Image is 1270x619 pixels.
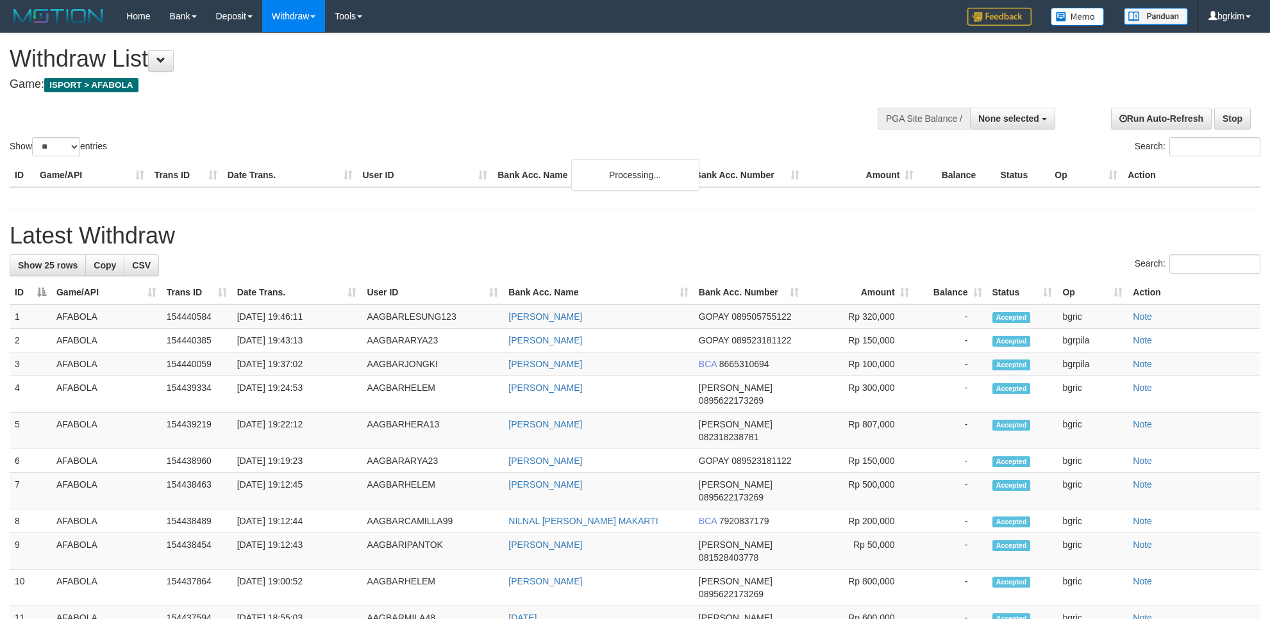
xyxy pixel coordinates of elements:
[1133,359,1152,369] a: Note
[362,413,503,449] td: AAGBARHERA13
[992,312,1031,323] span: Accepted
[1057,304,1128,329] td: bgric
[804,352,914,376] td: Rp 100,000
[1111,108,1212,129] a: Run Auto-Refresh
[914,570,987,606] td: -
[992,336,1031,347] span: Accepted
[358,163,493,187] th: User ID
[362,533,503,570] td: AAGBARIPANTOK
[10,223,1260,249] h1: Latest Withdraw
[1133,516,1152,526] a: Note
[162,509,232,533] td: 154438489
[85,254,124,276] a: Copy
[10,163,35,187] th: ID
[10,570,51,606] td: 10
[51,352,162,376] td: AFABOLA
[232,304,362,329] td: [DATE] 19:46:11
[10,449,51,473] td: 6
[914,352,987,376] td: -
[508,456,582,466] a: [PERSON_NAME]
[699,576,773,586] span: [PERSON_NAME]
[992,540,1031,551] span: Accepted
[1049,163,1123,187] th: Op
[508,419,582,429] a: [PERSON_NAME]
[719,516,769,526] span: Copy 7920837179 to clipboard
[1214,108,1251,129] a: Stop
[503,281,694,304] th: Bank Acc. Name: activate to sort column ascending
[992,420,1031,431] span: Accepted
[987,281,1058,304] th: Status: activate to sort column ascending
[914,376,987,413] td: -
[51,533,162,570] td: AFABOLA
[1057,329,1128,352] td: bgrpila
[10,281,51,304] th: ID: activate to sort column descending
[731,311,791,322] span: Copy 089505755122 to clipboard
[222,163,358,187] th: Date Trans.
[804,473,914,509] td: Rp 500,000
[149,163,222,187] th: Trans ID
[804,281,914,304] th: Amount: activate to sort column ascending
[362,281,503,304] th: User ID: activate to sort column ascending
[992,456,1031,467] span: Accepted
[804,304,914,329] td: Rp 320,000
[162,413,232,449] td: 154439219
[992,516,1031,527] span: Accepted
[508,359,582,369] a: [PERSON_NAME]
[1133,311,1152,322] a: Note
[804,413,914,449] td: Rp 807,000
[804,376,914,413] td: Rp 300,000
[162,376,232,413] td: 154439334
[804,533,914,570] td: Rp 50,000
[914,304,987,329] td: -
[978,113,1039,124] span: None selected
[1123,163,1260,187] th: Action
[362,376,503,413] td: AAGBARHELEM
[914,533,987,570] td: -
[699,516,717,526] span: BCA
[51,570,162,606] td: AFABOLA
[1133,419,1152,429] a: Note
[44,78,138,92] span: ISPORT > AFABOLA
[18,260,78,270] span: Show 25 rows
[1057,473,1128,509] td: bgric
[492,163,690,187] th: Bank Acc. Name
[162,304,232,329] td: 154440584
[694,281,804,304] th: Bank Acc. Number: activate to sort column ascending
[719,359,769,369] span: Copy 8665310694 to clipboard
[1169,137,1260,156] input: Search:
[32,137,80,156] select: Showentries
[362,509,503,533] td: AAGBARCAMILLA99
[10,329,51,352] td: 2
[1169,254,1260,274] input: Search:
[132,260,151,270] span: CSV
[1057,413,1128,449] td: bgric
[508,335,582,345] a: [PERSON_NAME]
[1057,509,1128,533] td: bgric
[699,432,758,442] span: Copy 082318238781 to clipboard
[699,395,764,406] span: Copy 0895622173269 to clipboard
[878,108,970,129] div: PGA Site Balance /
[995,163,1049,187] th: Status
[362,473,503,509] td: AAGBARHELEM
[699,419,773,429] span: [PERSON_NAME]
[804,509,914,533] td: Rp 200,000
[124,254,159,276] a: CSV
[232,509,362,533] td: [DATE] 19:12:44
[162,281,232,304] th: Trans ID: activate to sort column ascending
[699,540,773,550] span: [PERSON_NAME]
[699,359,717,369] span: BCA
[162,533,232,570] td: 154438454
[1057,449,1128,473] td: bgric
[35,163,149,187] th: Game/API
[970,108,1055,129] button: None selected
[1133,383,1152,393] a: Note
[51,509,162,533] td: AFABOLA
[1133,540,1152,550] a: Note
[10,304,51,329] td: 1
[51,281,162,304] th: Game/API: activate to sort column ascending
[508,576,582,586] a: [PERSON_NAME]
[362,352,503,376] td: AAGBARJONGKI
[1135,137,1260,156] label: Search:
[699,311,729,322] span: GOPAY
[162,473,232,509] td: 154438463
